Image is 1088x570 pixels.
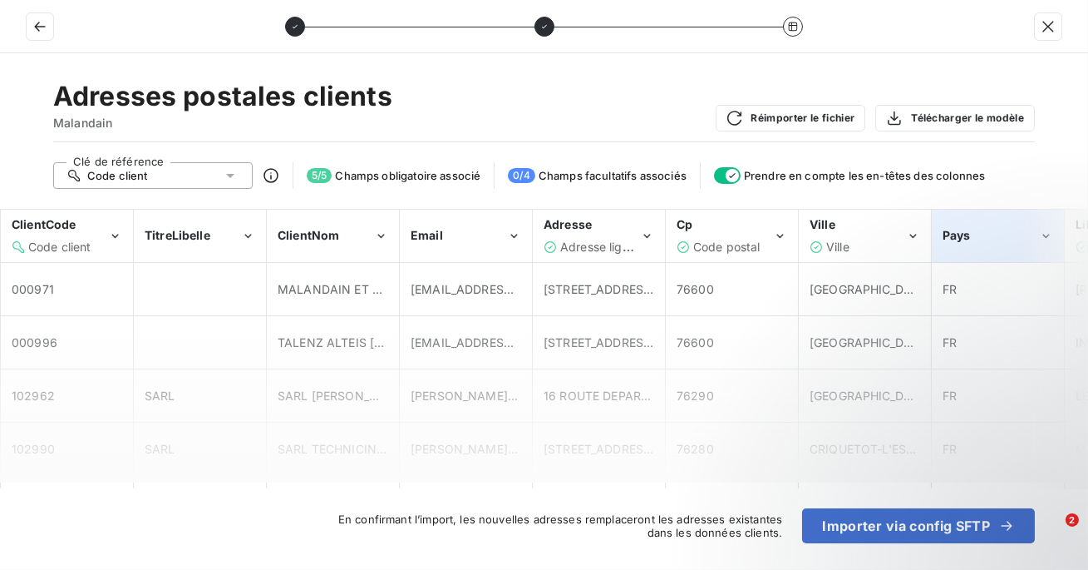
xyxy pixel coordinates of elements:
span: 0 / 4 [508,168,534,183]
span: Prendre en compte les en-têtes des colonnes [744,169,985,182]
button: Réimporter le fichier [716,105,866,131]
th: Adresse [533,210,666,263]
span: Adresse ligne 1 [560,240,644,254]
span: Cp [677,217,692,231]
iframe: Intercom live chat [1031,513,1071,553]
span: [PERSON_NAME][EMAIL_ADDRESS][DOMAIN_NAME] [411,389,711,403]
th: ClientCode [1,210,134,263]
span: 76600 [677,335,714,349]
th: Pays [932,210,1065,263]
span: [STREET_ADDRESS] [544,442,655,456]
span: Champs facultatifs associés [539,169,687,182]
span: FR [943,335,957,349]
span: FR [943,389,957,403]
th: TitreLibelle [134,210,267,263]
span: 102990 [12,442,55,456]
span: Ville [810,217,835,231]
span: 16 ROUTE DEPARTEMENTALE 31 [544,389,727,403]
span: Code client [28,240,91,254]
span: Code postal [693,240,761,254]
span: FR [943,282,957,296]
button: Importer via config SFTP [802,508,1035,543]
span: SARL TECHNICINFO [278,442,392,456]
th: Email [400,210,533,263]
span: 2 [1066,513,1079,527]
span: 000996 [12,335,57,349]
span: [STREET_ADDRESS][PERSON_NAME] [544,282,752,296]
span: 5 / 5 [307,168,332,183]
span: SARL [145,442,175,456]
button: Télécharger le modèle [875,105,1035,131]
h2: Adresses postales clients [53,80,392,113]
span: [EMAIL_ADDRESS][DOMAIN_NAME] [411,282,614,296]
span: SARL [PERSON_NAME] MARECHALERIE [278,389,503,403]
span: 76280 [677,442,714,456]
span: TALENZ ALTEIS [GEOGRAPHIC_DATA] [278,335,491,349]
span: [GEOGRAPHIC_DATA] [810,335,931,349]
span: 76290 [677,389,714,403]
span: Adresse [544,217,592,231]
th: Ville [799,210,932,263]
span: TitreLibelle [145,228,210,242]
span: Pays [943,228,971,242]
span: ClientCode [12,217,76,231]
span: [STREET_ADDRESS][PERSON_NAME] [544,335,752,349]
span: En confirmant l’import, les nouvelles adresses remplaceront les adresses existantes dans les donn... [325,513,782,539]
span: 76600 [677,282,714,296]
span: Champs obligatoire associé [335,169,480,182]
span: Ville [826,240,849,254]
span: 000971 [12,282,54,296]
span: MALANDAIN ET ASSOCIES [278,282,431,296]
iframe: Intercom notifications message [756,409,1088,525]
span: [PERSON_NAME][EMAIL_ADDRESS][DOMAIN_NAME] [411,442,711,456]
span: ClientNom [278,228,339,242]
span: Malandain [53,115,392,131]
span: Email [411,228,443,242]
span: 102962 [12,389,55,403]
th: Cp [666,210,799,263]
span: [EMAIL_ADDRESS][DOMAIN_NAME] [411,335,614,349]
span: Code client [87,169,148,182]
th: ClientNom [267,210,400,263]
span: [GEOGRAPHIC_DATA] [810,282,931,296]
span: SARL [145,389,175,403]
span: [GEOGRAPHIC_DATA] [810,389,931,403]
